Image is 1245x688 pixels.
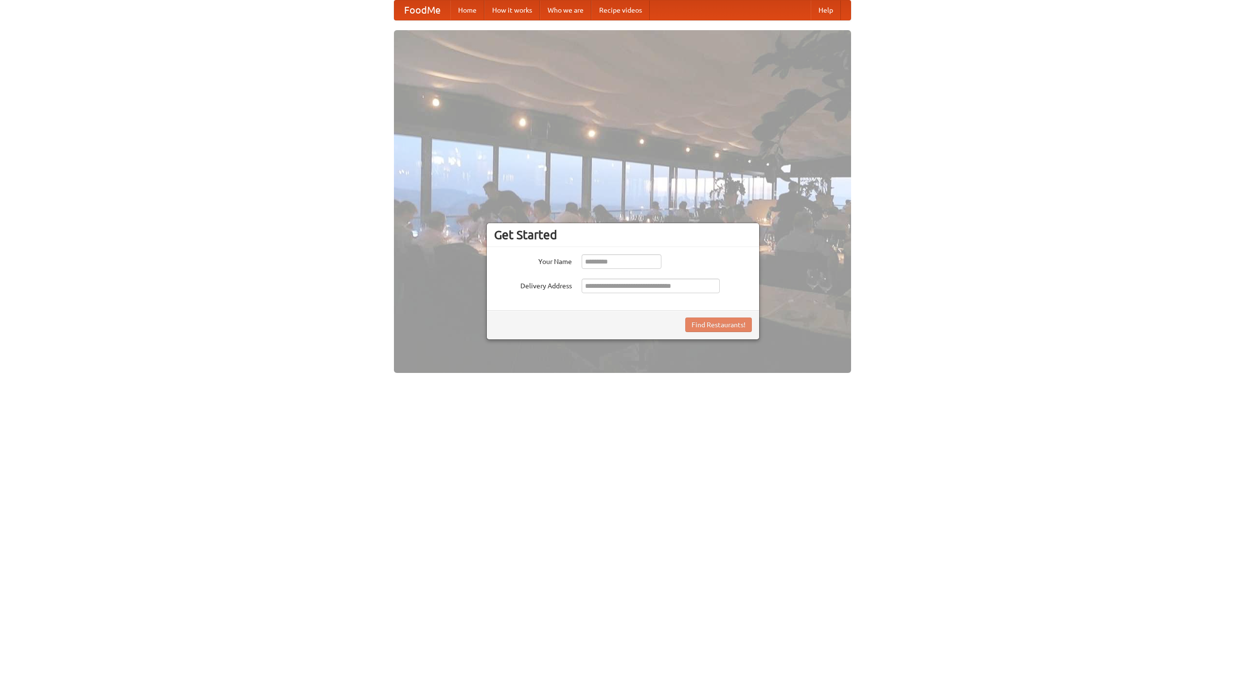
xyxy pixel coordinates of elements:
a: FoodMe [394,0,450,20]
a: How it works [484,0,540,20]
label: Your Name [494,254,572,266]
label: Delivery Address [494,279,572,291]
button: Find Restaurants! [685,318,752,332]
a: Home [450,0,484,20]
a: Who we are [540,0,591,20]
h3: Get Started [494,228,752,242]
a: Help [811,0,841,20]
a: Recipe videos [591,0,650,20]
